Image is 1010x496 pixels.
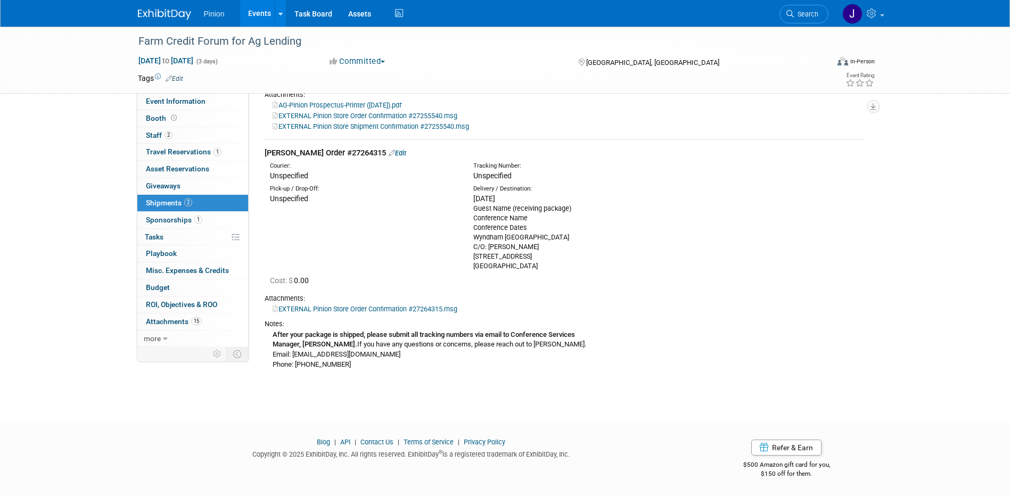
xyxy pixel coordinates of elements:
[146,114,179,122] span: Booth
[265,147,865,159] div: [PERSON_NAME] Order #27264315
[273,112,457,120] a: EXTERNAL Pinion Store Order Confirmation #27255540.msg
[138,447,685,459] div: Copyright © 2025 ExhibitDay, Inc. All rights reserved. ExhibitDay is a registered trademark of Ex...
[146,317,202,326] span: Attachments
[137,229,248,245] a: Tasks
[794,10,818,18] span: Search
[135,32,812,51] div: Farm Credit Forum for Ag Lending
[473,171,512,180] span: Unspecified
[194,216,202,224] span: 1
[144,334,161,343] span: more
[146,300,217,309] span: ROI, Objectives & ROO
[137,178,248,194] a: Giveaways
[169,114,179,122] span: Booth not reserved yet
[138,56,194,65] span: [DATE] [DATE]
[265,90,865,100] div: Attachments:
[270,276,294,285] span: Cost: $
[273,122,469,130] a: EXTERNAL Pinion Store Shipment Confirmation #27255540.msg
[265,329,865,369] div: If you have any questions or concerns, please reach out to [PERSON_NAME]. Email: [EMAIL_ADDRESS][...
[146,266,229,275] span: Misc. Expenses & Credits
[850,57,875,65] div: In-Person
[146,283,170,292] span: Budget
[137,313,248,330] a: Attachments15
[270,162,457,170] div: Courier:
[145,233,163,241] span: Tasks
[270,185,457,193] div: Pick-up / Drop-Off:
[184,199,192,206] span: 2
[464,438,505,446] a: Privacy Policy
[395,438,402,446] span: |
[842,4,863,24] img: Jennifer Plumisto
[265,319,865,329] div: Notes:
[439,449,442,455] sup: ®
[332,438,339,446] span: |
[273,330,575,338] b: After your package is shipped, please submit all tracking numbers via email to Conference Services
[137,161,248,177] a: Asset Reservations
[161,56,171,65] span: to
[165,131,173,139] span: 2
[137,212,248,228] a: Sponsorships1
[137,262,248,279] a: Misc. Expenses & Credits
[837,57,848,65] img: Format-Inperson.png
[208,347,227,361] td: Personalize Event Tab Strip
[138,9,191,20] img: ExhibitDay
[191,317,202,325] span: 15
[146,216,202,224] span: Sponsorships
[586,59,719,67] span: [GEOGRAPHIC_DATA], [GEOGRAPHIC_DATA]
[779,5,828,23] a: Search
[137,144,248,160] a: Travel Reservations1
[166,75,183,82] a: Edit
[473,193,661,204] div: [DATE]
[137,279,248,296] a: Budget
[137,330,248,347] a: more
[473,185,661,193] div: Delivery / Destination:
[701,453,873,478] div: $500 Amazon gift card for you,
[137,245,248,262] a: Playbook
[270,276,313,285] span: 0.00
[389,149,406,157] a: Edit
[146,199,192,207] span: Shipments
[204,10,225,18] span: Pinion
[273,305,457,313] a: EXTERNAL Pinion Store Order Confirmation #27264315.msg
[226,347,248,361] td: Toggle Event Tabs
[137,296,248,313] a: ROI, Objectives & ROO
[265,294,865,303] div: Attachments:
[473,162,712,170] div: Tracking Number:
[146,97,206,105] span: Event Information
[146,131,173,139] span: Staff
[137,110,248,127] a: Booth
[195,58,218,65] span: (3 days)
[845,73,874,78] div: Event Rating
[473,204,661,271] div: Guest Name (receiving package) Conference Name Conference Dates Wyndham [GEOGRAPHIC_DATA] C/O: [P...
[701,469,873,478] div: $150 off for them.
[317,438,330,446] a: Blog
[352,438,359,446] span: |
[214,148,221,156] span: 1
[273,101,401,109] a: AG-Pinion Prospectus-Printer ([DATE]).pdf
[138,73,183,84] td: Tags
[751,440,822,456] a: Refer & Earn
[273,340,357,348] b: Manager, [PERSON_NAME].
[360,438,393,446] a: Contact Us
[270,194,308,203] span: Unspecified
[326,56,389,67] button: Committed
[146,249,177,258] span: Playbook
[146,181,180,190] span: Giveaways
[340,438,350,446] a: API
[137,127,248,144] a: Staff2
[146,164,209,173] span: Asset Reservations
[404,438,454,446] a: Terms of Service
[146,147,221,156] span: Travel Reservations
[455,438,462,446] span: |
[766,55,875,71] div: Event Format
[270,170,457,181] div: Unspecified
[137,93,248,110] a: Event Information
[137,195,248,211] a: Shipments2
